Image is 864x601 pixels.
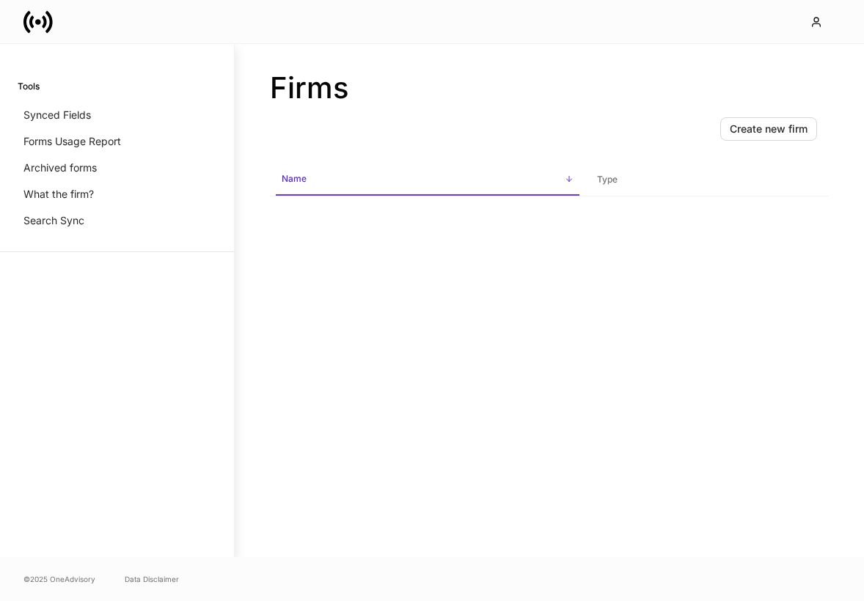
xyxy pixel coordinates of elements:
[125,573,179,585] a: Data Disclaimer
[23,213,84,228] p: Search Sync
[730,124,808,134] div: Create new firm
[23,187,94,202] p: What the firm?
[720,117,817,141] button: Create new firm
[18,102,216,128] a: Synced Fields
[597,172,618,186] h6: Type
[18,79,40,93] h6: Tools
[23,573,95,585] span: © 2025 OneAdvisory
[23,108,91,122] p: Synced Fields
[23,161,97,175] p: Archived forms
[23,134,121,149] p: Forms Usage Report
[18,155,216,181] a: Archived forms
[18,207,216,234] a: Search Sync
[270,70,829,106] h2: Firms
[18,181,216,207] a: What the firm?
[591,165,823,195] span: Type
[18,128,216,155] a: Forms Usage Report
[282,172,307,185] h6: Name
[276,164,579,196] span: Name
